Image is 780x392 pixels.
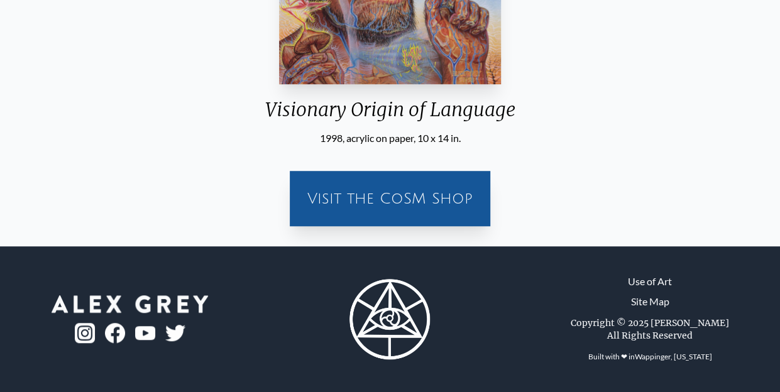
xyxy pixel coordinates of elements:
[75,323,95,343] img: ig-logo.png
[165,325,185,341] img: twitter-logo.png
[607,329,693,342] div: All Rights Reserved
[583,347,717,367] div: Built with ❤ in
[255,131,525,146] div: 1998, acrylic on paper, 10 x 14 in.
[631,294,669,309] a: Site Map
[571,317,729,329] div: Copyright © 2025 [PERSON_NAME]
[635,352,712,361] a: Wappinger, [US_STATE]
[297,178,483,219] a: Visit the CoSM Shop
[628,274,672,289] a: Use of Art
[135,326,155,340] img: youtube-logo.png
[255,98,525,131] div: Visionary Origin of Language
[105,323,125,343] img: fb-logo.png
